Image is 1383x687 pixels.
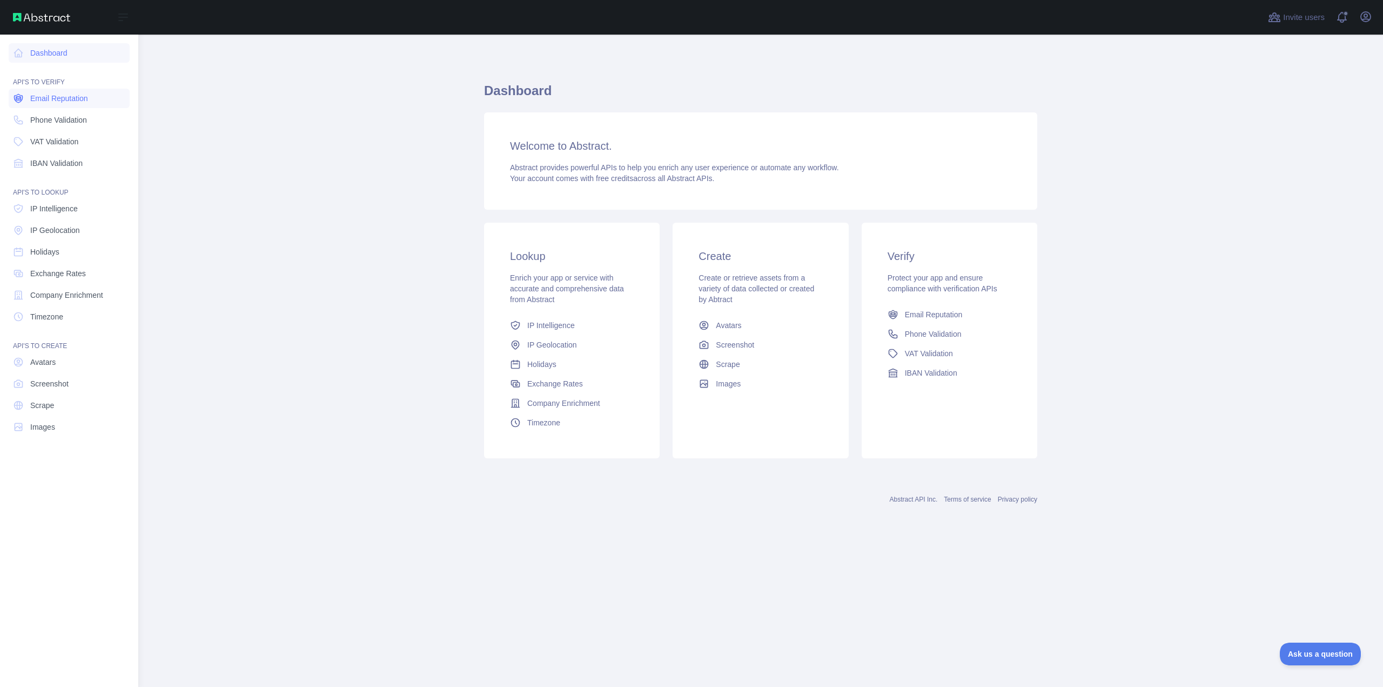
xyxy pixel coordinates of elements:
a: IP Geolocation [9,221,130,240]
a: Scrape [694,355,827,374]
span: Images [30,422,55,432]
span: IP Intelligence [30,203,78,214]
span: IP Geolocation [527,339,577,350]
span: VAT Validation [30,136,78,147]
a: Privacy policy [998,496,1037,503]
a: Avatars [694,316,827,335]
span: Invite users [1283,11,1325,24]
button: Invite users [1266,9,1327,26]
a: Images [9,417,130,437]
span: Company Enrichment [30,290,103,301]
a: Company Enrichment [506,393,638,413]
img: Abstract API [13,13,70,22]
span: Holidays [30,246,59,257]
a: Images [694,374,827,393]
span: Protect your app and ensure compliance with verification APIs [888,274,997,293]
a: IP Intelligence [506,316,638,335]
span: free credits [596,174,633,183]
a: Exchange Rates [506,374,638,393]
a: Timezone [506,413,638,432]
span: Enrich your app or service with accurate and comprehensive data from Abstract [510,274,624,304]
a: Abstract API Inc. [890,496,938,503]
span: Avatars [30,357,56,368]
a: Phone Validation [9,110,130,130]
span: IBAN Validation [905,368,957,378]
a: Terms of service [944,496,991,503]
a: Company Enrichment [9,285,130,305]
span: Exchange Rates [30,268,86,279]
h1: Dashboard [484,82,1037,108]
a: Screenshot [694,335,827,355]
span: Create or retrieve assets from a variety of data collected or created by Abtract [699,274,814,304]
iframe: Toggle Customer Support [1280,643,1361,665]
a: Screenshot [9,374,130,393]
h3: Welcome to Abstract. [510,138,1011,154]
span: Exchange Rates [527,378,583,389]
a: VAT Validation [9,132,130,151]
span: Timezone [30,311,63,322]
a: Holidays [506,355,638,374]
span: Images [716,378,741,389]
div: API'S TO LOOKUP [9,175,130,197]
a: Timezone [9,307,130,326]
div: API'S TO VERIFY [9,65,130,86]
span: Screenshot [30,378,69,389]
span: Phone Validation [905,329,962,339]
a: Dashboard [9,43,130,63]
h3: Verify [888,249,1011,264]
span: Company Enrichment [527,398,600,409]
a: IP Intelligence [9,199,130,218]
span: Avatars [716,320,741,331]
a: VAT Validation [883,344,1016,363]
span: Timezone [527,417,560,428]
h3: Create [699,249,822,264]
a: IBAN Validation [883,363,1016,383]
span: VAT Validation [905,348,953,359]
a: Phone Validation [883,324,1016,344]
span: Scrape [30,400,54,411]
span: Your account comes with across all Abstract APIs. [510,174,714,183]
span: Email Reputation [905,309,963,320]
span: Scrape [716,359,740,370]
h3: Lookup [510,249,634,264]
span: Abstract provides powerful APIs to help you enrich any user experience or automate any workflow. [510,163,839,172]
span: Screenshot [716,339,754,350]
a: IBAN Validation [9,154,130,173]
span: Email Reputation [30,93,88,104]
span: Holidays [527,359,556,370]
a: Email Reputation [9,89,130,108]
span: IP Intelligence [527,320,575,331]
a: Email Reputation [883,305,1016,324]
span: IBAN Validation [30,158,83,169]
span: IP Geolocation [30,225,80,236]
a: Holidays [9,242,130,262]
a: Exchange Rates [9,264,130,283]
a: Avatars [9,352,130,372]
div: API'S TO CREATE [9,329,130,350]
a: IP Geolocation [506,335,638,355]
a: Scrape [9,396,130,415]
span: Phone Validation [30,115,87,125]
